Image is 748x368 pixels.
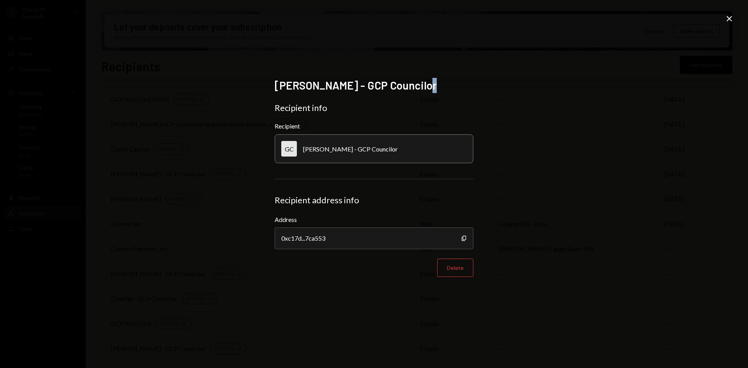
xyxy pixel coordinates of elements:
div: Recipient [275,122,473,130]
h2: [PERSON_NAME] - GCP Councilor [275,78,473,93]
div: Recipient info [275,102,473,113]
div: Recipient address info [275,195,473,206]
label: Address [275,215,473,224]
div: [PERSON_NAME] - GCP Councilor [303,145,398,153]
button: Delete [437,259,473,277]
div: 0xc17d...7ca553 [275,227,473,249]
div: GC [281,141,297,157]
